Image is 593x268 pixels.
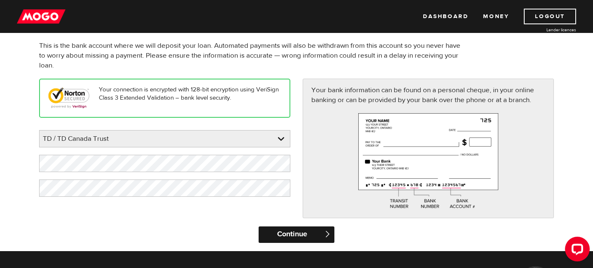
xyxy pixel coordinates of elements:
[358,113,499,209] img: paycheck-large-7c426558fe069eeec9f9d0ad74ba3ec2.png
[483,9,509,24] a: Money
[39,16,554,37] h1: Bank account information
[39,41,466,70] p: This is the bank account where we will deposit your loan. Automated payments will also be withdra...
[48,86,281,102] p: Your connection is encrypted with 128-bit encryption using VeriSign Class 3 Extended Validation –...
[558,233,593,268] iframe: LiveChat chat widget
[524,9,576,24] a: Logout
[423,9,468,24] a: Dashboard
[514,27,576,33] a: Lender licences
[311,85,545,105] p: Your bank information can be found on a personal cheque, in your online banking or can be provide...
[324,231,331,238] span: 
[259,226,334,243] input: Continue
[17,9,65,24] img: mogo_logo-11ee424be714fa7cbb0f0f49df9e16ec.png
